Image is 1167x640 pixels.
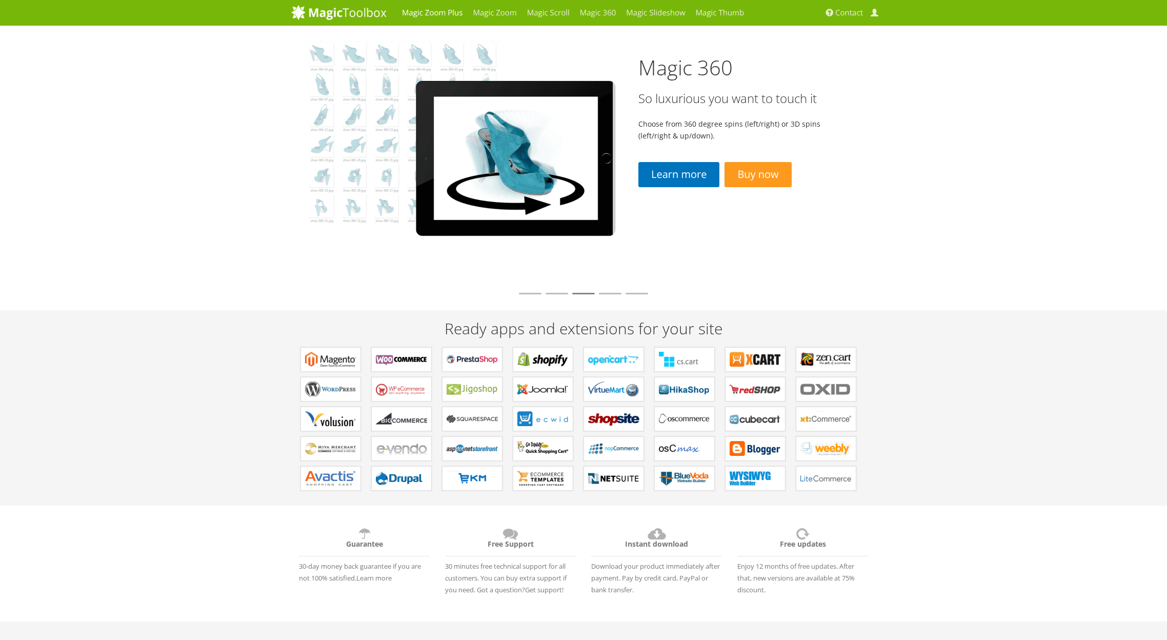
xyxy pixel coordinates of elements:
b: Plugins for Jigoshop [447,382,498,397]
a: Modules for Drupal [371,466,432,491]
b: Add-ons for CS-Cart [659,352,710,367]
a: Plugins for WooCommerce [371,347,432,372]
a: Extensions for Blogger [725,436,786,461]
img: MagicToolbox.com - Image tools for your website [291,5,387,20]
b: Modules for X-Cart [730,352,781,367]
a: Components for HikaShop [654,377,715,402]
a: Extensions for Miva Merchant [300,436,361,461]
a: Extensions for Magento [300,347,361,372]
a: Extensions for OXID [796,377,856,402]
a: Apps for Shopify [513,347,573,372]
b: Extensions for EKM [447,471,498,486]
div: Enjoy 12 months of free updates. After that, new versions are available at 75% discount. [730,521,876,596]
b: Modules for Drupal [376,471,427,486]
a: Add-ons for osCommerce [654,407,715,431]
div: 30-day money back guarantee if you are not 100% satisfied. [291,521,437,584]
a: Get support! [525,585,564,594]
div: Download your product immediately after payment. Pay by credit card, PayPal or bank transfer. [583,521,730,596]
b: Components for redSHOP [730,382,781,397]
a: Learn more [638,162,719,187]
a: Plugins for Zen Cart [796,347,856,372]
b: Extensions for Weebly [800,441,852,456]
a: Magic 360 [638,53,733,82]
a: Modules for PrestaShop [442,347,502,372]
a: Modules for LiteCommerce [796,466,856,491]
h6: Free updates [737,526,868,556]
b: Extensions for ECWID [517,411,569,427]
b: Plugins for CubeCart [730,411,781,427]
b: Extensions for OXID [800,382,852,397]
a: Extensions for AspDotNetStorefront [442,436,502,461]
b: Extensions for xt:Commerce [800,411,852,427]
b: Extensions for Avactis [305,471,356,486]
b: Components for Joomla [517,382,569,397]
a: Apps for Bigcommerce [371,407,432,431]
a: Components for Joomla [513,377,573,402]
a: Extensions for BlueVoda [654,466,715,491]
a: Extensions for xt:Commerce [796,407,856,431]
b: Extensions for BlueVoda [659,471,710,486]
a: Extensions for Squarespace [442,407,502,431]
b: Extensions for nopCommerce [588,441,639,456]
a: Modules for OpenCart [583,347,644,372]
a: Learn more [356,573,392,583]
b: Extensions for e-vendo [376,441,427,456]
a: Extensions for ecommerce Templates [513,466,573,491]
b: Apps for Bigcommerce [376,411,427,427]
a: Plugins for Jigoshop [442,377,502,402]
a: Components for redSHOP [725,377,786,402]
b: Apps for Shopify [517,352,569,367]
b: Plugins for WordPress [305,382,356,397]
h6: Instant download [591,526,722,556]
a: Extensions for EKM [442,466,502,491]
span: Contact [835,8,863,18]
b: Extensions for NetSuite [588,471,639,486]
b: Extensions for WYSIWYG [730,471,781,486]
b: Add-ons for osCMax [659,441,710,456]
b: Components for VirtueMart [588,382,639,397]
h2: Ready apps and extensions for your site [291,320,876,337]
a: Extensions for Avactis [300,466,361,491]
a: Extensions for e-vendo [371,436,432,461]
b: Extensions for Volusion [305,411,356,427]
b: Extensions for ShopSite [588,411,639,427]
b: Modules for OpenCart [588,352,639,367]
b: Extensions for AspDotNetStorefront [447,441,498,456]
b: Extensions for Miva Merchant [305,441,356,456]
a: Extensions for GoDaddy Shopping Cart [513,436,573,461]
div: 30 minutes free technical support for all customers. You can buy extra support if you need. Got a... [437,521,583,596]
h6: Free Support [445,526,576,556]
a: Add-ons for osCMax [654,436,715,461]
a: Add-ons for CS-Cart [654,347,715,372]
b: Extensions for Magento [305,352,356,367]
b: Extensions for GoDaddy Shopping Cart [517,441,569,456]
img: magic360-02.png [291,26,639,265]
b: Add-ons for osCommerce [659,411,710,427]
a: Extensions for Weebly [796,436,856,461]
a: Extensions for ECWID [513,407,573,431]
a: Plugins for CubeCart [725,407,786,431]
b: Extensions for Blogger [730,441,781,456]
b: Components for HikaShop [659,382,710,397]
b: Plugins for WooCommerce [376,352,427,367]
b: Plugins for Zen Cart [800,352,852,367]
h3: So luxurious you want to touch it [638,92,850,105]
h6: Guarantee [299,526,430,556]
a: Plugins for WordPress [300,377,361,402]
a: Extensions for WYSIWYG [725,466,786,491]
p: Choose from 360 degree spins (left/right) or 3D spins (left/right & up/down). [638,118,850,142]
a: Plugins for WP e-Commerce [371,377,432,402]
b: Modules for PrestaShop [447,352,498,367]
a: Extensions for Volusion [300,407,361,431]
b: Plugins for WP e-Commerce [376,382,427,397]
a: Buy now [725,162,791,187]
a: Extensions for nopCommerce [583,436,644,461]
b: Extensions for ecommerce Templates [517,471,569,486]
b: Extensions for Squarespace [447,411,498,427]
a: Components for VirtueMart [583,377,644,402]
a: Extensions for NetSuite [583,466,644,491]
a: Extensions for ShopSite [583,407,644,431]
b: Modules for LiteCommerce [800,471,852,486]
a: Modules for X-Cart [725,347,786,372]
